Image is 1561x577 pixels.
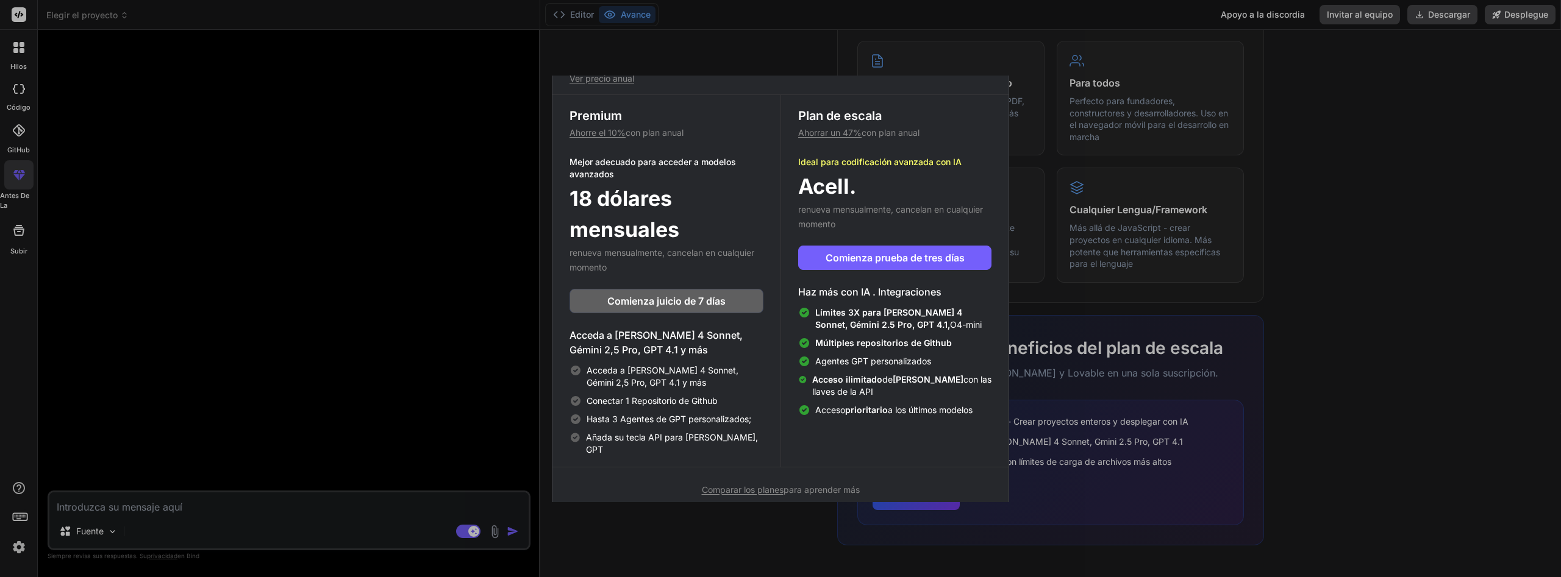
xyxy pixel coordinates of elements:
p: Ideal para codificación avanzada con IA [798,156,991,168]
span: renueva mensualmente, cancelan en cualquier momento [798,204,983,229]
span: Conectar 1 Repositorio de Github [587,395,718,407]
span: 18 dólares mensuales [570,183,763,245]
span: Ahorrar un 47% [798,127,862,138]
p: con plan anual [798,127,991,139]
span: para aprender más [702,484,860,495]
span: renueva mensualmente, cancelan en cualquier momento [570,247,754,272]
span: [PERSON_NAME] [893,374,963,384]
span: Comienza prueba de tres días [826,250,965,265]
span: Comienza juicio de 7 días [607,294,726,308]
h4: Acceda a [PERSON_NAME] 4 Sonnet, Gémini 2,5 Pro, GPT 4.1 y más [570,328,763,357]
span: de con las llaves de la API [812,373,991,398]
button: Comienza prueba de tres días [798,246,991,270]
h3: Premium [570,107,763,124]
span: Comparar los planes [702,484,784,495]
span: O4-mini [815,306,991,331]
span: Límites 3X para [PERSON_NAME] 4 Sonnet, Gémini 2.5 Pro, GPT 4.1, [815,307,962,330]
p: Ver precio anual [570,73,991,85]
h4: Haz más con IA . Integraciones [798,285,991,299]
span: Acceso ilimitado [812,374,882,384]
span: Acceso a los últimos modelos [815,404,973,416]
span: Múltiples repositorios de Github [815,338,952,348]
span: Hasta 3 Agentes de GPT personalizados; [587,413,751,425]
h3: Plan de escala [798,107,991,124]
span: Agentes GPT personalizados [815,355,931,367]
span: Acceda a [PERSON_NAME] 4 Sonnet, Gémini 2,5 Pro, GPT 4.1 y más [587,364,763,389]
span: AceII. [798,171,856,202]
p: con plan anual [570,127,763,139]
p: Mejor adecuado para acceder a modelos avanzados [570,156,763,180]
span: Ahorre el 10% [570,127,626,138]
span: prioritario [845,405,888,415]
span: Añada su tecla API para [PERSON_NAME], GPT [586,431,763,456]
button: Comienza juicio de 7 días [570,289,763,313]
